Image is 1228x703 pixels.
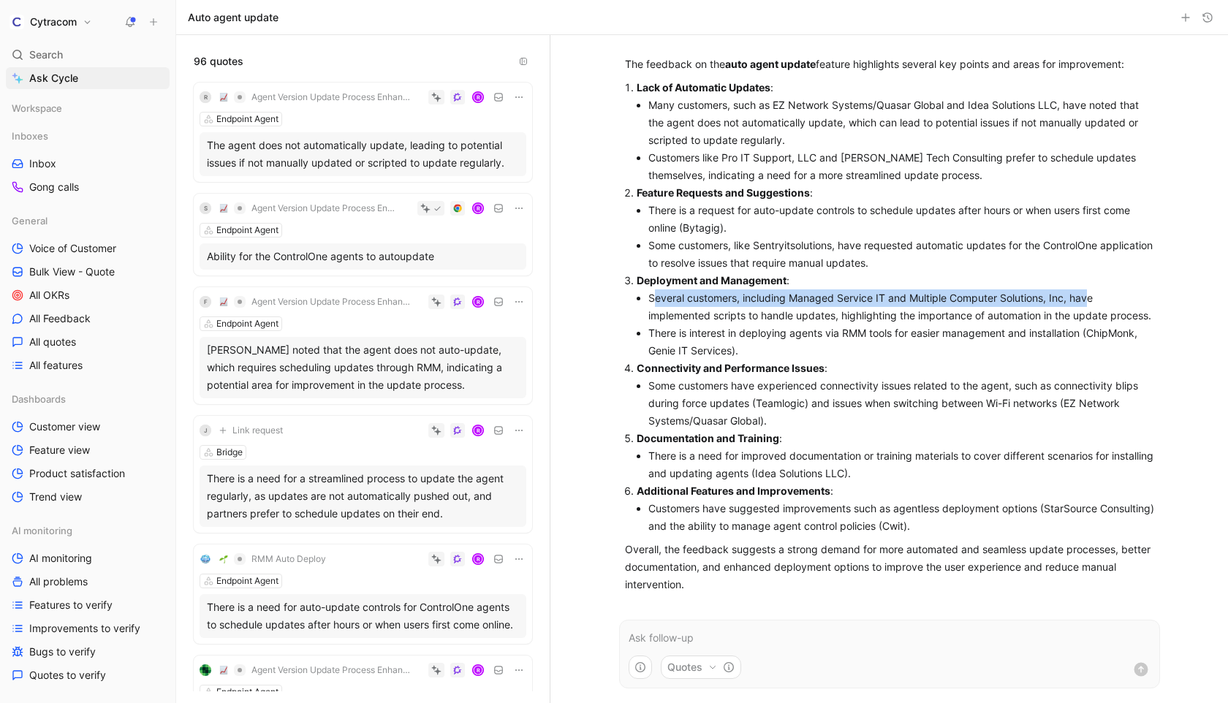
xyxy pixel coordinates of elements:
[214,293,415,311] button: 📈Agent Version Update Process Enhancement
[219,204,228,213] img: 📈
[219,297,228,306] img: 📈
[6,641,170,663] a: Bugs to verify
[29,466,125,481] span: Product satisfaction
[6,12,96,32] button: CytracomCytracom
[29,288,69,303] span: All OKRs
[29,645,96,659] span: Bugs to verify
[637,79,1154,96] p: :
[6,67,170,89] a: Ask Cycle
[232,425,283,436] span: Link request
[29,621,140,636] span: Improvements to verify
[6,176,170,198] a: Gong calls
[207,598,519,634] div: There is a need for auto-update controls for ControlOne agents to schedule updates after hours or...
[207,248,519,265] div: Ability for the ControlOne agents to autoupdate
[6,388,170,508] div: DashboardsCustomer viewFeature viewProduct satisfactionTrend view
[725,58,816,70] strong: auto agent update
[207,341,519,394] div: [PERSON_NAME] noted that the agent does not auto-update, which requires scheduling updates throug...
[188,10,278,25] h1: Auto agent update
[29,358,83,373] span: All features
[29,574,88,589] span: All problems
[6,284,170,306] a: All OKRs
[637,274,787,286] strong: Deployment and Management
[648,324,1154,360] li: There is interest in deploying agents via RMM tools for easier management and installation (ChipM...
[6,463,170,484] a: Product satisfaction
[251,664,410,676] span: Agent Version Update Process Enhancement
[6,547,170,569] a: AI monitoring
[637,186,810,199] strong: Feature Requests and Suggestions
[207,470,519,522] div: There is a need for a streamlined process to update the agent regularly, as updates are not autom...
[200,202,211,214] div: S
[251,296,410,308] span: Agent Version Update Process Enhancement
[29,668,106,683] span: Quotes to verify
[474,93,483,102] div: R
[6,571,170,593] a: All problems
[6,617,170,639] a: Improvements to verify
[12,523,72,538] span: AI monitoring
[29,443,90,457] span: Feature view
[648,202,1154,237] li: There is a request for auto-update controls to schedule updates after hours or when users first c...
[6,153,170,175] a: Inbox
[474,426,483,436] div: R
[637,484,830,497] strong: Additional Features and Improvements
[29,241,116,256] span: Voice of Customer
[6,388,170,410] div: Dashboards
[648,149,1154,184] li: Customers like Pro IT Support, LLC and [PERSON_NAME] Tech Consulting prefer to schedule updates t...
[12,129,48,143] span: Inboxes
[29,490,82,504] span: Trend view
[637,362,825,374] strong: Connectivity and Performance Issues
[216,574,278,588] div: Endpoint Agent
[6,439,170,461] a: Feature view
[637,360,1154,377] p: :
[6,520,170,686] div: AI monitoringAI monitoringAll problemsFeatures to verifyImprovements to verifyBugs to verifyQuote...
[10,15,24,29] img: Cytracom
[216,316,278,331] div: Endpoint Agent
[200,553,211,565] img: logo
[214,550,331,568] button: 🌱RMM Auto Deploy
[216,445,243,460] div: Bridge
[29,419,100,434] span: Customer view
[29,598,113,612] span: Features to verify
[200,425,211,436] div: J
[6,331,170,353] a: All quotes
[6,520,170,541] div: AI monitoring
[29,265,115,279] span: Bulk View - Quote
[29,156,56,171] span: Inbox
[6,125,170,198] div: InboxesInboxGong calls
[29,551,92,566] span: AI monitoring
[648,289,1154,324] li: Several customers, including Managed Service IT and Multiple Computer Solutions, Inc, have implem...
[29,69,78,87] span: Ask Cycle
[29,46,63,64] span: Search
[200,664,211,676] img: logo
[12,101,62,115] span: Workspace
[6,210,170,232] div: General
[207,137,519,172] div: The agent does not automatically update, leading to potential issues if not manually updated or s...
[216,112,278,126] div: Endpoint Agent
[637,430,1154,447] p: :
[474,204,483,213] div: R
[6,308,170,330] a: All Feedback
[29,335,76,349] span: All quotes
[219,666,228,674] img: 📈
[6,44,170,66] div: Search
[251,553,326,565] span: RMM Auto Deploy
[214,88,415,106] button: 📈Agent Version Update Process Enhancement
[6,261,170,283] a: Bulk View - Quote
[6,237,170,259] a: Voice of Customer
[194,53,243,70] span: 96 quotes
[637,184,1154,202] p: :
[6,594,170,616] a: Features to verify
[637,432,779,444] strong: Documentation and Training
[200,296,211,308] div: F
[6,210,170,376] div: GeneralVoice of CustomerBulk View - QuoteAll OKRsAll FeedbackAll quotesAll features
[6,125,170,147] div: Inboxes
[251,91,410,103] span: Agent Version Update Process Enhancement
[625,541,1154,593] p: Overall, the feedback suggests a strong demand for more automated and seamless update processes, ...
[661,655,741,679] button: Quotes
[6,664,170,686] a: Quotes to verify
[219,555,228,563] img: 🌱
[214,422,288,439] button: Link request
[6,486,170,508] a: Trend view
[474,666,483,675] div: R
[648,96,1154,149] li: Many customers, such as EZ Network Systems/Quasar Global and Idea Solutions LLC, have noted that ...
[200,91,211,103] div: R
